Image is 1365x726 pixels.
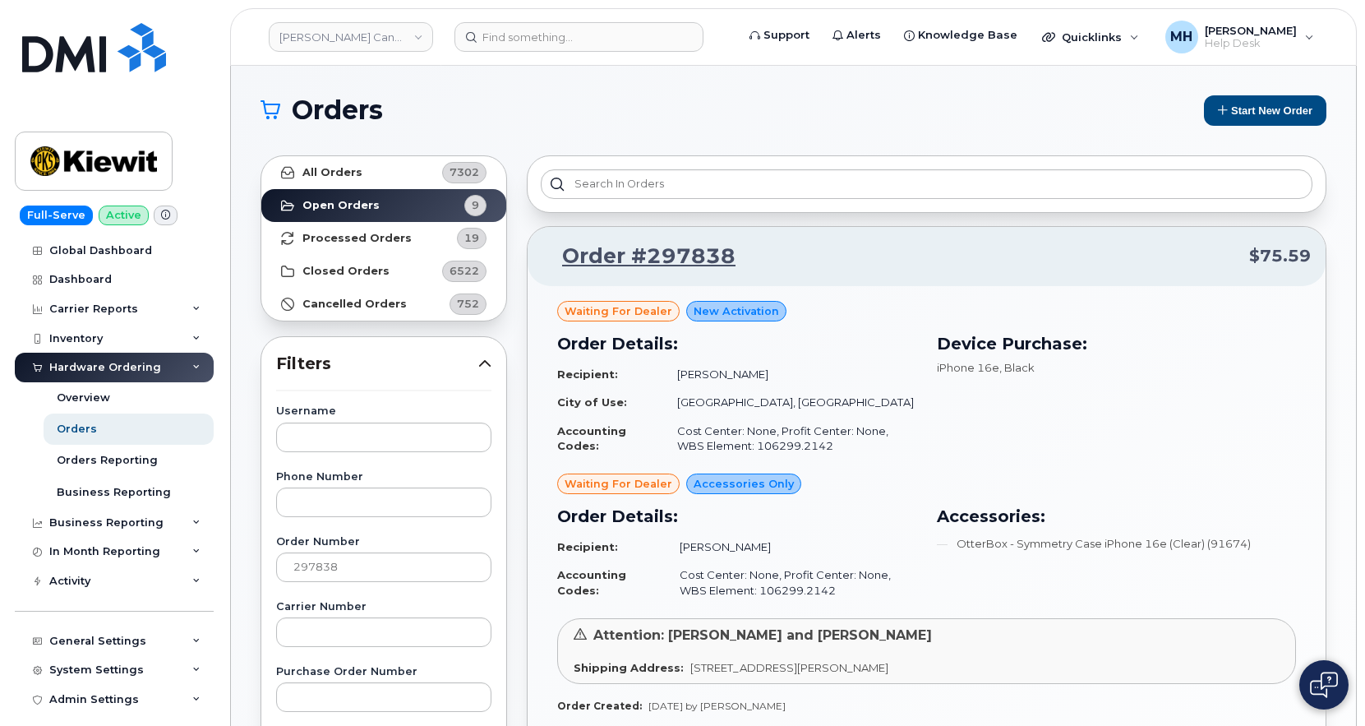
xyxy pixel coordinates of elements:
strong: Recipient: [557,368,618,381]
button: Start New Order [1204,95,1326,126]
span: , Black [999,361,1035,374]
td: [PERSON_NAME] [662,360,916,389]
label: Username [276,406,491,417]
td: [GEOGRAPHIC_DATA], [GEOGRAPHIC_DATA] [662,388,916,417]
input: Search in orders [541,169,1312,199]
span: $75.59 [1249,244,1311,268]
span: Filters [276,352,478,376]
strong: City of Use: [557,395,627,409]
strong: Recipient: [557,540,618,553]
span: [DATE] by [PERSON_NAME] [648,700,786,712]
a: Cancelled Orders752 [261,288,506,321]
a: Order #297838 [542,242,736,271]
span: 752 [457,296,479,312]
span: New Activation [694,303,779,319]
img: Open chat [1310,672,1338,698]
label: Purchase Order Number [276,667,491,677]
strong: Processed Orders [302,232,412,245]
strong: Closed Orders [302,265,390,278]
span: [STREET_ADDRESS][PERSON_NAME] [690,661,888,674]
strong: Cancelled Orders [302,298,407,311]
h3: Order Details: [557,331,917,356]
span: waiting for dealer [565,303,672,319]
td: [PERSON_NAME] [665,533,917,562]
span: 19 [464,230,479,246]
span: waiting for dealer [565,476,672,492]
h3: Accessories: [937,504,1297,529]
strong: All Orders [302,166,362,179]
strong: Order Created: [557,700,642,712]
li: OtterBox - Symmetry Case iPhone 16e (Clear) (91674) [937,536,1297,552]
span: iPhone 16e [937,361,999,374]
strong: Shipping Address: [574,661,684,674]
span: Accessories Only [694,476,794,492]
strong: Accounting Codes: [557,424,626,453]
span: 6522 [450,263,479,279]
label: Order Number [276,537,491,548]
a: Processed Orders19 [261,222,506,255]
span: 7302 [450,164,479,180]
td: Cost Center: None, Profit Center: None, WBS Element: 106299.2142 [665,561,917,604]
label: Phone Number [276,472,491,483]
a: Closed Orders6522 [261,255,506,288]
label: Carrier Number [276,602,491,613]
span: 9 [472,197,479,213]
span: Attention: [PERSON_NAME] and [PERSON_NAME] [593,627,932,643]
strong: Open Orders [302,199,380,212]
a: Open Orders9 [261,189,506,222]
td: Cost Center: None, Profit Center: None, WBS Element: 106299.2142 [662,417,916,460]
span: Orders [292,98,383,123]
a: All Orders7302 [261,156,506,189]
h3: Order Details: [557,504,917,529]
h3: Device Purchase: [937,331,1297,356]
strong: Accounting Codes: [557,568,626,597]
